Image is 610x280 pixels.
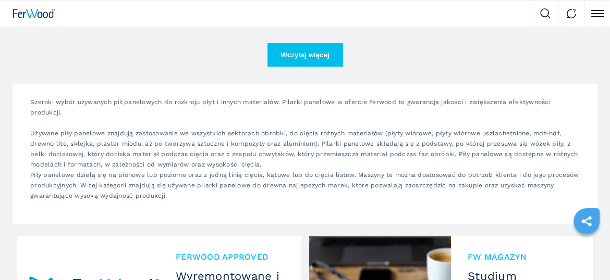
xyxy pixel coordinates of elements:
iframe: Chat [566,233,602,272]
button: Click to toggle menu [584,1,610,27]
button: Wczytaj więcej [267,43,343,67]
img: Ferwood [13,9,56,18]
p: Używane piły panelowe znajdują zastosowanie we wszystkich sektorach obróbki, do cięcia różnych ma... [25,128,585,211]
img: Contact us [566,8,577,19]
img: Search [540,8,551,19]
a: sharethis [574,208,600,234]
span: FW MAGAZYN [468,253,576,261]
span: Ferwood Approved [176,253,284,261]
p: Szeroki wybór używanych pił panelowych do rozkroju płyt i innych materiałów. Pilarki panelowe w o... [25,97,585,128]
